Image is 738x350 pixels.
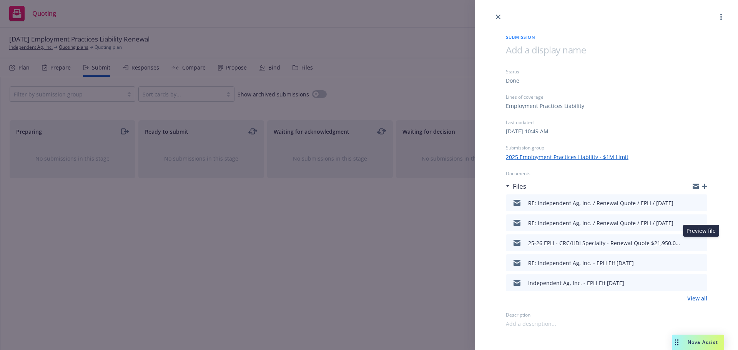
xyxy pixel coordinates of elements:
[697,238,704,247] button: preview file
[506,312,707,318] div: Description
[506,127,549,135] div: [DATE] 10:49 AM
[687,294,707,302] a: View all
[685,238,691,247] button: download file
[685,278,691,287] button: download file
[506,102,584,110] div: Employment Practices Liability
[672,335,724,350] button: Nova Assist
[506,94,707,100] div: Lines of coverage
[697,278,704,287] button: preview file
[506,76,519,85] div: Done
[506,34,707,40] span: Submission
[506,144,707,151] div: Submission group
[697,218,704,227] button: preview file
[685,198,691,207] button: download file
[683,225,719,237] div: Preview file
[685,218,691,227] button: download file
[528,259,634,267] div: RE: Independent Ag, Inc. - EPLI Eff [DATE]
[688,339,718,345] span: Nova Assist
[506,153,628,161] a: 2025 Employment Practices Liability - $1M Limit
[506,181,526,191] div: Files
[506,68,707,75] div: Status
[528,219,673,227] div: RE: Independent Ag, Inc. / Renewal Quote / EPLI / [DATE]
[506,119,707,126] div: Last updated
[697,258,704,267] button: preview file
[494,12,503,22] a: close
[528,239,682,247] div: 25-26 EPLI - CRC/HDI Specialty - Renewal Quote $21,950.09.msg
[672,335,681,350] div: Drag to move
[697,198,704,207] button: preview file
[513,181,526,191] h3: Files
[528,279,624,287] div: Independent Ag, Inc. - EPLI Eff [DATE]
[716,12,726,22] a: more
[685,258,691,267] button: download file
[506,170,707,177] div: Documents
[528,199,673,207] div: RE: Independent Ag, Inc. / Renewal Quote / EPLI / [DATE]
